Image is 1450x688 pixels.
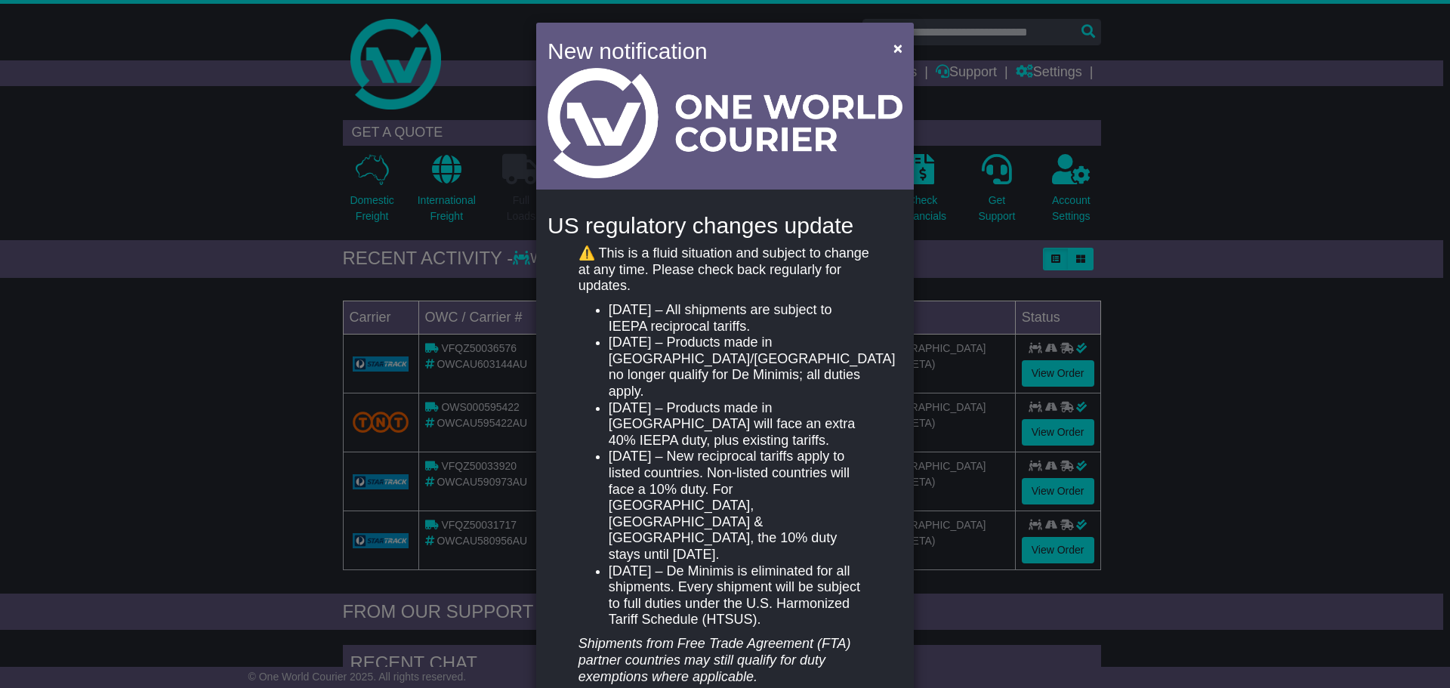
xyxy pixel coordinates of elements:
[886,32,910,63] button: Close
[548,34,872,68] h4: New notification
[548,68,902,178] img: Light
[609,563,872,628] li: [DATE] – De Minimis is eliminated for all shipments. Every shipment will be subject to full dutie...
[893,39,902,57] span: ×
[609,449,872,563] li: [DATE] – New reciprocal tariffs apply to listed countries. Non-listed countries will face a 10% d...
[609,335,872,400] li: [DATE] – Products made in [GEOGRAPHIC_DATA]/[GEOGRAPHIC_DATA] no longer qualify for De Minimis; a...
[548,213,902,238] h4: US regulatory changes update
[609,302,872,335] li: [DATE] – All shipments are subject to IEEPA reciprocal tariffs.
[578,245,872,295] p: ⚠️ This is a fluid situation and subject to change at any time. Please check back regularly for u...
[578,636,851,683] em: Shipments from Free Trade Agreement (FTA) partner countries may still qualify for duty exemptions...
[609,400,872,449] li: [DATE] – Products made in [GEOGRAPHIC_DATA] will face an extra 40% IEEPA duty, plus existing tari...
